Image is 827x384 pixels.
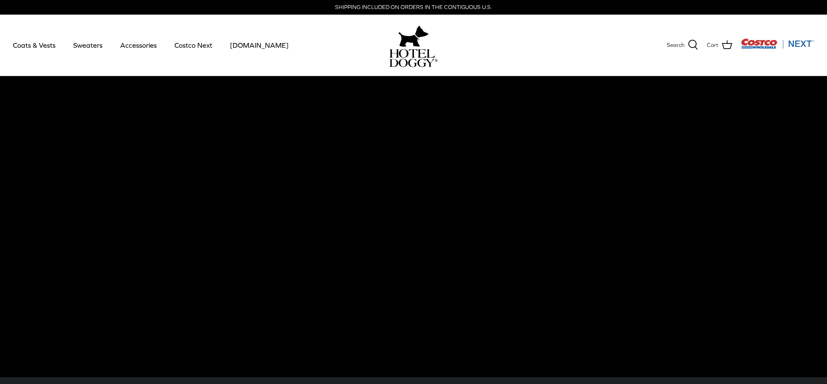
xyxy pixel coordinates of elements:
a: Sweaters [65,31,110,60]
a: Search [667,40,698,51]
img: hoteldoggy.com [398,23,429,49]
span: Search [667,41,684,50]
a: Cart [707,40,732,51]
a: Costco Next [167,31,220,60]
a: [DOMAIN_NAME] [222,31,296,60]
a: Accessories [112,31,165,60]
a: Coats & Vests [5,31,63,60]
a: Visit Costco Next [741,44,814,50]
a: hoteldoggy.com hoteldoggycom [389,23,438,67]
span: Cart [707,41,718,50]
img: hoteldoggycom [389,49,438,67]
img: Costco Next [741,38,814,49]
